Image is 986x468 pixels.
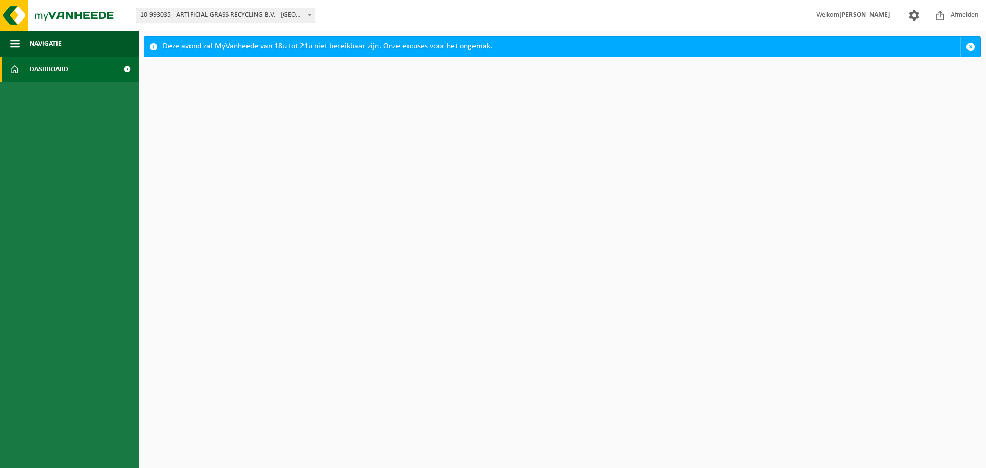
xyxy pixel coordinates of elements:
[839,11,890,19] strong: [PERSON_NAME]
[163,37,960,57] div: Deze avond zal MyVanheede van 18u tot 21u niet bereikbaar zijn. Onze excuses voor het ongemak.
[30,57,68,82] span: Dashboard
[136,8,315,23] span: 10-993035 - ARTIFICIAL GRASS RECYCLING B.V. - AMSTERDAM
[30,31,62,57] span: Navigatie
